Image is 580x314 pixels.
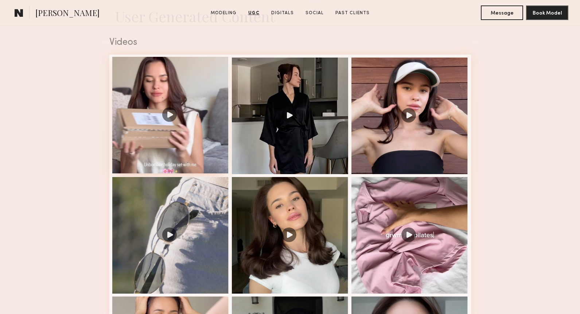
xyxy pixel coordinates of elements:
[35,7,100,20] span: [PERSON_NAME]
[208,10,240,16] a: Modeling
[109,38,471,47] div: Videos
[526,9,568,16] a: Book Model
[481,5,523,20] button: Message
[303,10,327,16] a: Social
[245,10,262,16] a: UGC
[332,10,373,16] a: Past Clients
[268,10,297,16] a: Digitals
[526,5,568,20] button: Book Model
